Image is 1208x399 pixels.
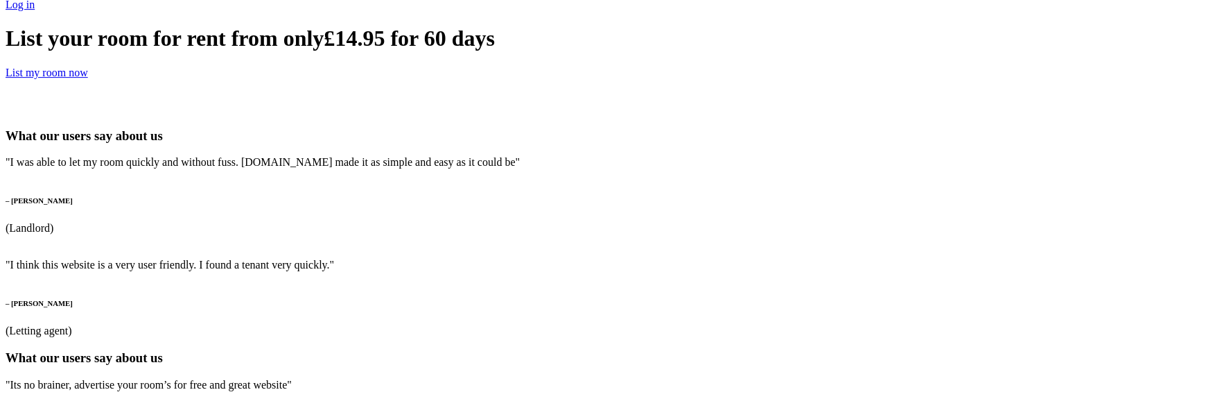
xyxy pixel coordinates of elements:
[6,299,1202,307] h6: – [PERSON_NAME]
[6,325,72,337] span: (Letting agent)
[6,350,1202,366] h3: What our users say about us
[6,79,1202,115] iframe: Customer reviews powered by Trustpilot
[6,67,88,78] a: List my room now
[6,156,1202,179] p: "I was able to let my room quickly and without fuss. [DOMAIN_NAME] made it as simple and easy as ...
[424,26,495,51] b: 60 days
[6,259,1202,282] p: "I think this website is a very user friendly. I found a tenant very quickly."
[6,128,1202,144] h3: What our users say about us
[390,26,418,51] span: for
[6,196,1202,205] h6: – [PERSON_NAME]
[6,26,1202,51] h1: List your room for rent from only
[324,26,385,51] b: £14.95
[6,222,53,234] span: (Landlord)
